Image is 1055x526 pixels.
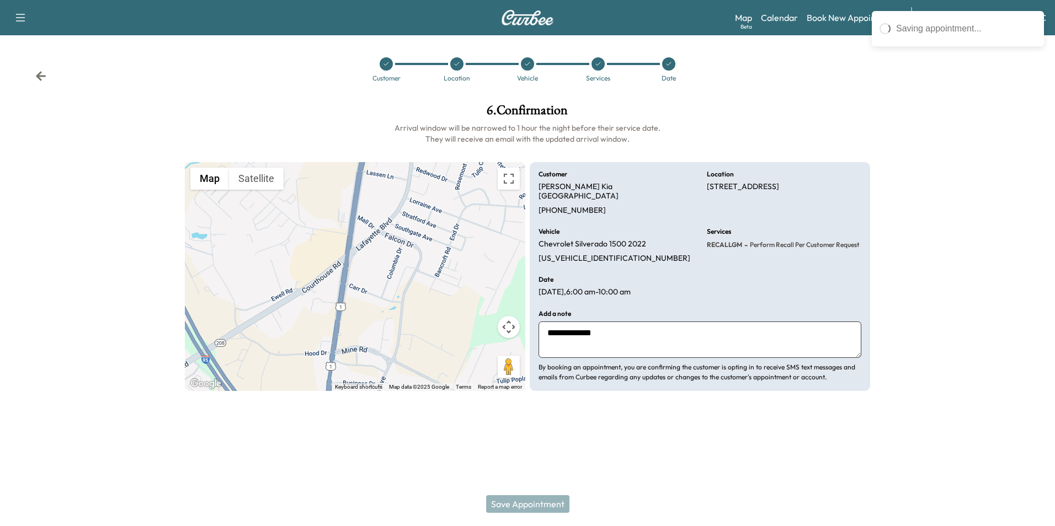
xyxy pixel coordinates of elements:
h6: Location [707,171,734,178]
button: Map camera controls [498,316,520,338]
h6: Date [539,276,553,283]
a: Calendar [761,11,798,24]
h6: Arrival window will be narrowed to 1 hour the night before their service date. They will receive ... [185,122,871,144]
a: Report a map error [478,384,522,390]
button: Toggle fullscreen view [498,168,520,190]
button: Drag Pegman onto the map to open Street View [498,356,520,378]
p: Chevrolet Silverado 1500 2022 [539,239,646,249]
p: [PHONE_NUMBER] [539,206,606,216]
h1: 6 . Confirmation [185,104,871,122]
a: Open this area in Google Maps (opens a new window) [188,377,224,391]
button: Show satellite imagery [229,168,284,190]
h6: Services [707,228,731,235]
img: Curbee Logo [501,10,554,25]
div: Services [586,75,610,82]
div: Beta [740,23,752,31]
p: [DATE] , 6:00 am - 10:00 am [539,287,631,297]
p: [PERSON_NAME] Kia [GEOGRAPHIC_DATA] [539,182,694,201]
img: Google [188,377,224,391]
span: Map data ©2025 Google [389,384,449,390]
h6: Customer [539,171,567,178]
button: Keyboard shortcuts [335,383,382,391]
div: Saving appointment... [896,22,1036,35]
a: Terms (opens in new tab) [456,384,471,390]
div: Date [662,75,676,82]
p: [STREET_ADDRESS] [707,182,779,192]
span: RECALLGM [707,240,742,249]
div: Location [444,75,470,82]
div: Vehicle [517,75,538,82]
span: - [742,239,748,250]
p: [US_VEHICLE_IDENTIFICATION_NUMBER] [539,254,690,264]
div: Customer [372,75,401,82]
button: Show street map [190,168,229,190]
h6: Vehicle [539,228,560,235]
span: Perform Recall Per Customer Request [748,240,860,249]
h6: Add a note [539,310,571,317]
a: Book New Appointment [807,11,900,24]
a: MapBeta [735,11,752,24]
div: Back [35,71,46,82]
p: By booking an appointment, you are confirming the customer is opting in to receive SMS text messa... [539,362,861,382]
